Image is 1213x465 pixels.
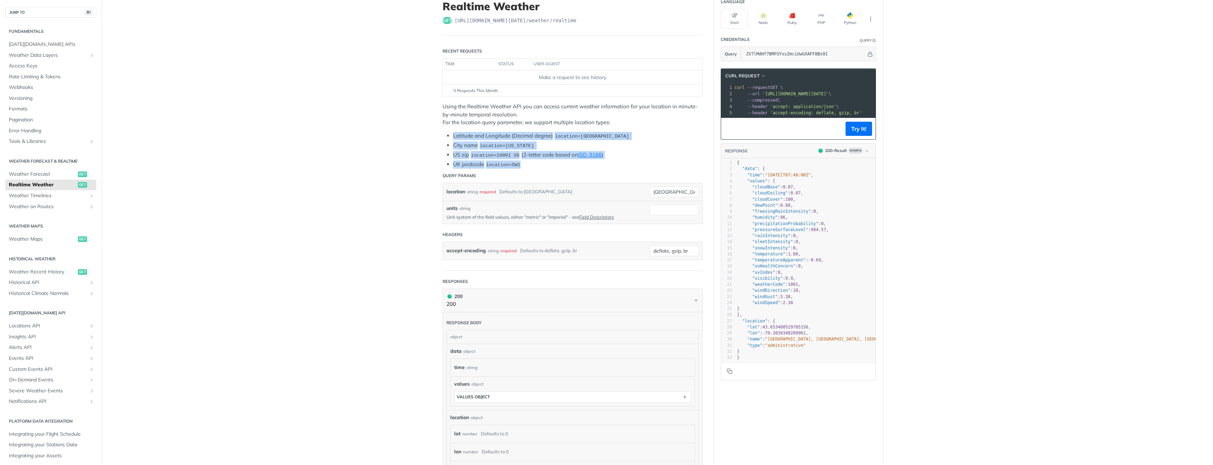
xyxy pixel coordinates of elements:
[9,138,87,145] span: Tools & Libraries
[737,233,798,238] span: : ,
[752,221,818,226] span: "precipitationProbability"
[443,48,482,54] div: Recent Requests
[78,269,87,275] span: get
[89,377,95,383] button: Show subpages for On-Demand Events
[737,160,739,165] span: {
[89,193,95,199] button: Show subpages for Weather Timelines
[743,47,866,61] input: apikey
[721,47,741,61] button: Query
[836,9,864,29] button: Python
[788,252,798,256] span: 1.88
[737,209,818,214] span: : ,
[783,300,793,305] span: 2.38
[446,205,458,212] label: units
[443,231,463,238] div: Headers
[443,59,496,70] th: time
[737,264,803,268] span: : ,
[780,294,791,299] span: 3.38
[89,367,95,372] button: Show subpages for Custom Events API
[721,251,732,257] div: 16
[721,324,732,330] div: 28
[821,221,823,226] span: 0
[721,9,748,29] button: Shell
[5,201,96,212] a: Weather on RoutesShow subpages for Weather on Routes
[5,342,96,353] a: Alerts APIShow subpages for Alerts API
[793,233,796,238] span: 0
[721,312,732,318] div: 26
[770,110,862,115] span: 'accept-encoding: deflate, gzip, br'
[721,197,732,203] div: 7
[747,173,762,177] span: "time"
[725,147,748,155] button: RESPONSE
[9,105,95,113] span: Formats
[446,246,486,256] label: accept-encoding
[555,134,629,139] span: location=[GEOGRAPHIC_DATA]
[9,62,95,70] span: Access Keys
[747,325,760,330] span: "lat"
[453,151,703,159] li: US zip (2-letter code based on )
[798,264,800,268] span: 0
[762,331,765,336] span: -
[737,294,793,299] span: : ,
[446,292,699,308] button: 200 200200
[5,332,96,342] a: Insights APIShow subpages for Insights API
[446,74,700,81] div: Make a request to see history.
[721,245,732,251] div: 15
[5,191,96,201] a: Weather TimelinesShow subpages for Weather Timelines
[737,166,765,171] span: : {
[455,17,577,24] span: https://api.tomorrow.io/v4/weather/realtime
[721,282,732,288] div: 21
[5,93,96,104] a: Versioning
[765,331,806,336] span: 79.3839340209961
[5,375,96,385] a: On-Demand EventsShow subpages for On-Demand Events
[737,300,793,305] span: :
[5,353,96,364] a: Events APIShow subpages for Events API
[752,227,808,232] span: "pressureSurfaceLevel"
[85,10,92,16] span: ⌘/
[9,84,95,91] span: Webhooks
[9,387,87,394] span: Severe Weather Events
[734,98,780,103] span: \
[5,28,96,35] h2: Fundamentals
[459,205,470,212] div: string
[762,325,808,330] span: 43.653480529785156
[480,187,496,197] div: required
[752,203,778,208] span: "dewPoint"
[721,343,732,349] div: 31
[446,187,465,197] label: location
[5,288,96,299] a: Historical Climate NormalsShow subpages for Historical Climate Normals
[5,386,96,396] a: Severe Weather EventsShow subpages for Severe Weather Events
[89,53,95,58] button: Show subpages for Weather Data Layers
[531,59,688,70] th: user agent
[457,394,490,399] div: values object
[734,91,831,96] span: \
[721,318,732,324] div: 27
[9,203,87,210] span: Weather on Routes
[867,16,874,22] svg: More ellipsis
[737,343,806,348] span: :
[9,279,87,286] span: Historical API
[796,239,798,244] span: 0
[453,132,703,140] li: Latitude and Longitude (Decimal degree)
[721,336,732,342] div: 30
[496,59,531,70] th: status
[721,215,732,221] div: 10
[737,355,739,360] span: }
[9,41,95,48] span: [DATE][DOMAIN_NAME] APIs
[737,276,796,281] span: : ,
[737,270,783,275] span: : ,
[5,451,96,461] a: Integrating your Assets
[721,227,732,233] div: 12
[721,349,732,355] div: 32
[737,337,1010,342] span: : ,
[721,190,732,196] div: 6
[737,191,803,195] span: : ,
[737,203,793,208] span: : ,
[721,239,732,245] div: 14
[9,116,95,123] span: Pagination
[9,181,76,188] span: Realtime Weather
[9,441,95,448] span: Integrating your Stations Data
[721,178,732,184] div: 4
[721,160,732,166] div: 1
[5,321,96,331] a: Locations APIShow subpages for Locations API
